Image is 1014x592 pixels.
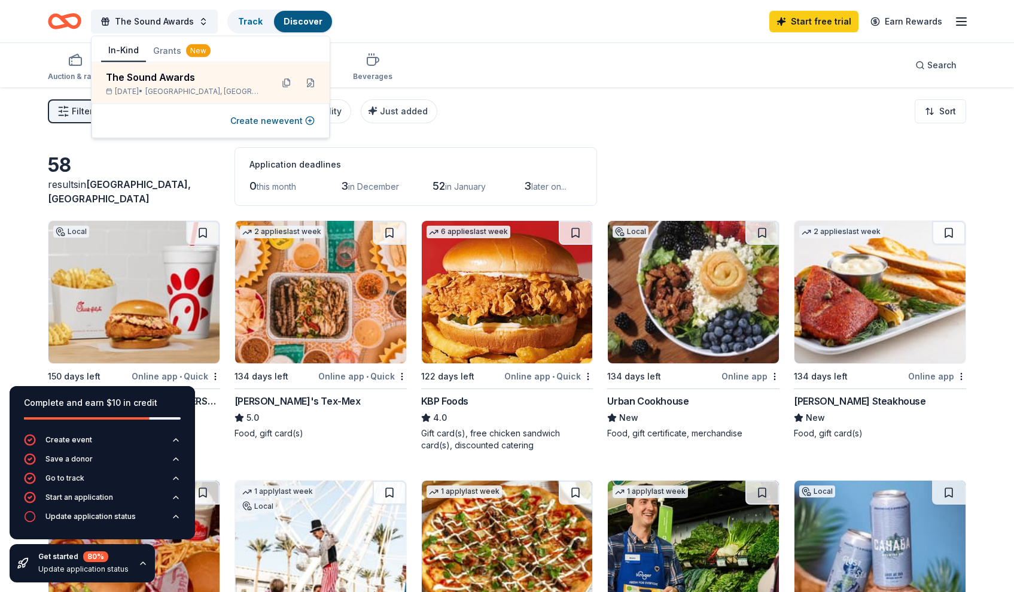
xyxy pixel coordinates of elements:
[361,99,437,123] button: Just added
[146,40,218,62] button: Grants
[799,485,835,497] div: Local
[48,221,220,363] img: Image for Chick-fil-A (Hoover)
[101,40,146,62] button: In-Kind
[908,369,966,384] div: Online app
[421,427,593,451] div: Gift card(s), free chicken sandwich card(s), discounted catering
[45,512,136,521] div: Update application status
[48,220,220,439] a: Image for Chick-fil-A (Hoover)Local150 days leftOnline app•Quick[DEMOGRAPHIC_DATA]-fil-A ([PERSON...
[927,58,957,72] span: Search
[433,411,447,425] span: 4.0
[186,44,211,57] div: New
[341,180,348,192] span: 3
[613,226,648,238] div: Local
[106,70,263,84] div: The Sound Awards
[427,226,510,238] div: 6 applies last week
[366,372,369,381] span: •
[607,394,689,408] div: Urban Cookhouse
[353,48,392,87] button: Beverages
[613,485,688,498] div: 1 apply last week
[524,180,531,192] span: 3
[552,372,555,381] span: •
[246,411,259,425] span: 5.0
[238,16,262,26] a: Track
[608,221,779,363] img: Image for Urban Cookhouse
[132,369,220,384] div: Online app Quick
[607,369,661,384] div: 134 days left
[284,16,322,26] a: Discover
[24,472,181,491] button: Go to track
[38,564,129,574] div: Update application status
[145,87,263,96] span: [GEOGRAPHIC_DATA], [GEOGRAPHIC_DATA]
[45,435,92,445] div: Create event
[24,453,181,472] button: Save a donor
[48,178,191,205] span: in
[433,180,445,192] span: 52
[353,72,392,81] div: Beverages
[45,493,113,502] div: Start an application
[45,473,84,483] div: Go to track
[227,10,333,34] button: TrackDiscover
[235,221,406,363] img: Image for Chuy's Tex-Mex
[318,369,407,384] div: Online app Quick
[806,411,825,425] span: New
[53,226,89,238] div: Local
[348,181,399,192] span: in December
[240,485,315,498] div: 1 apply last week
[91,10,218,34] button: The Sound Awards
[48,48,102,87] button: Auction & raffle
[235,220,407,439] a: Image for Chuy's Tex-Mex2 applieslast week134 days leftOnline app•Quick[PERSON_NAME]'s Tex-Mex5.0...
[422,221,593,363] img: Image for KBP Foods
[48,72,102,81] div: Auction & raffle
[380,106,428,116] span: Just added
[794,220,966,439] a: Image for Perry's Steakhouse2 applieslast week134 days leftOnline app[PERSON_NAME] SteakhouseNewF...
[235,427,407,439] div: Food, gift card(s)
[235,394,361,408] div: [PERSON_NAME]'s Tex-Mex
[607,427,779,439] div: Food, gift certificate, merchandise
[863,11,949,32] a: Earn Rewards
[257,181,296,192] span: this month
[48,99,102,123] button: Filter2
[24,511,181,530] button: Update application status
[249,180,257,192] span: 0
[445,181,486,192] span: in January
[915,99,966,123] button: Sort
[235,369,288,384] div: 134 days left
[24,396,181,410] div: Complete and earn $10 in credit
[607,220,779,439] a: Image for Urban CookhouseLocal134 days leftOnline appUrban CookhouseNewFood, gift certificate, me...
[721,369,779,384] div: Online app
[179,372,182,381] span: •
[421,220,593,451] a: Image for KBP Foods6 applieslast week122 days leftOnline app•QuickKBP Foods4.0Gift card(s), free ...
[48,153,220,177] div: 58
[48,178,191,205] span: [GEOGRAPHIC_DATA], [GEOGRAPHIC_DATA]
[24,434,181,453] button: Create event
[906,53,966,77] button: Search
[240,226,324,238] div: 2 applies last week
[619,411,638,425] span: New
[45,454,93,464] div: Save a donor
[769,11,858,32] a: Start free trial
[421,369,474,384] div: 122 days left
[421,394,468,408] div: KBP Foods
[249,157,582,172] div: Application deadlines
[48,369,101,384] div: 150 days left
[72,104,93,119] span: Filter
[240,500,276,512] div: Local
[794,221,966,363] img: Image for Perry's Steakhouse
[531,181,567,192] span: later on...
[794,394,925,408] div: [PERSON_NAME] Steakhouse
[794,369,848,384] div: 134 days left
[48,177,220,206] div: results
[427,485,502,498] div: 1 apply last week
[939,104,956,119] span: Sort
[794,427,966,439] div: Food, gift card(s)
[106,87,263,96] div: [DATE] •
[24,491,181,511] button: Start an application
[83,551,108,562] div: 80 %
[48,7,81,35] a: Home
[799,226,883,238] div: 2 applies last week
[504,369,593,384] div: Online app Quick
[38,551,129,562] div: Get started
[115,14,194,29] span: The Sound Awards
[230,114,315,128] button: Create newevent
